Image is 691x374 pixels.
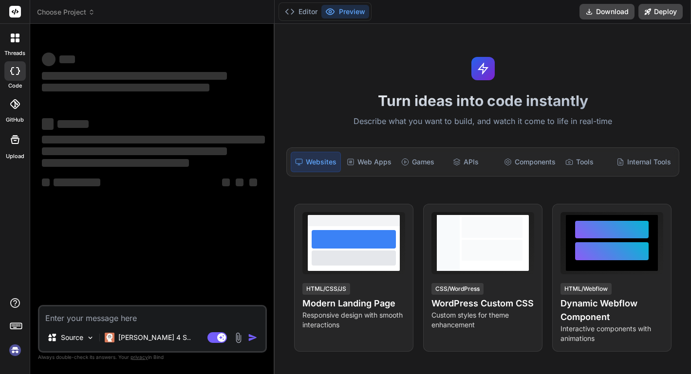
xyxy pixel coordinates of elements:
p: Custom styles for theme enhancement [431,310,534,330]
span: ‌ [236,178,243,186]
button: Preview [321,5,369,18]
div: Internal Tools [613,152,675,172]
p: Source [61,333,83,342]
span: ‌ [249,178,257,186]
label: GitHub [6,116,24,124]
span: privacy [131,354,148,360]
p: [PERSON_NAME] 4 S.. [118,333,191,342]
span: ‌ [222,178,230,186]
button: Download [579,4,635,19]
div: Components [500,152,560,172]
p: Responsive design with smooth interactions [302,310,405,330]
h1: Turn ideas into code instantly [280,92,685,109]
img: icon [248,333,258,342]
span: ‌ [42,118,54,130]
p: Describe what you want to build, and watch it come to life in real-time [280,115,685,128]
img: signin [7,342,23,358]
p: Interactive components with animations [560,324,663,343]
div: APIs [449,152,498,172]
h4: Dynamic Webflow Component [560,297,663,324]
div: HTML/CSS/JS [302,283,350,295]
span: ‌ [42,136,265,143]
span: ‌ [42,147,227,155]
span: ‌ [42,159,189,167]
button: Editor [281,5,321,18]
img: attachment [233,332,244,343]
span: ‌ [59,55,75,63]
label: code [8,82,22,90]
div: Games [397,152,447,172]
div: Tools [561,152,611,172]
span: ‌ [42,84,209,91]
img: Claude 4 Sonnet [105,333,114,342]
h4: Modern Landing Page [302,297,405,310]
label: Upload [6,152,24,160]
p: Always double-check its answers. Your in Bind [38,353,267,362]
span: View Prompt [359,212,401,222]
div: HTML/Webflow [560,283,612,295]
label: threads [4,49,25,57]
div: CSS/WordPress [431,283,484,295]
span: ‌ [42,178,50,186]
img: Pick Models [86,334,94,342]
span: Choose Project [37,7,95,17]
span: View Prompt [617,212,659,222]
div: Web Apps [343,152,395,172]
div: Websites [291,152,341,172]
span: ‌ [57,120,89,128]
span: ‌ [42,53,56,66]
span: ‌ [54,178,100,186]
span: View Prompt [488,212,530,222]
h4: WordPress Custom CSS [431,297,534,310]
span: ‌ [42,72,227,80]
button: Deploy [638,4,683,19]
